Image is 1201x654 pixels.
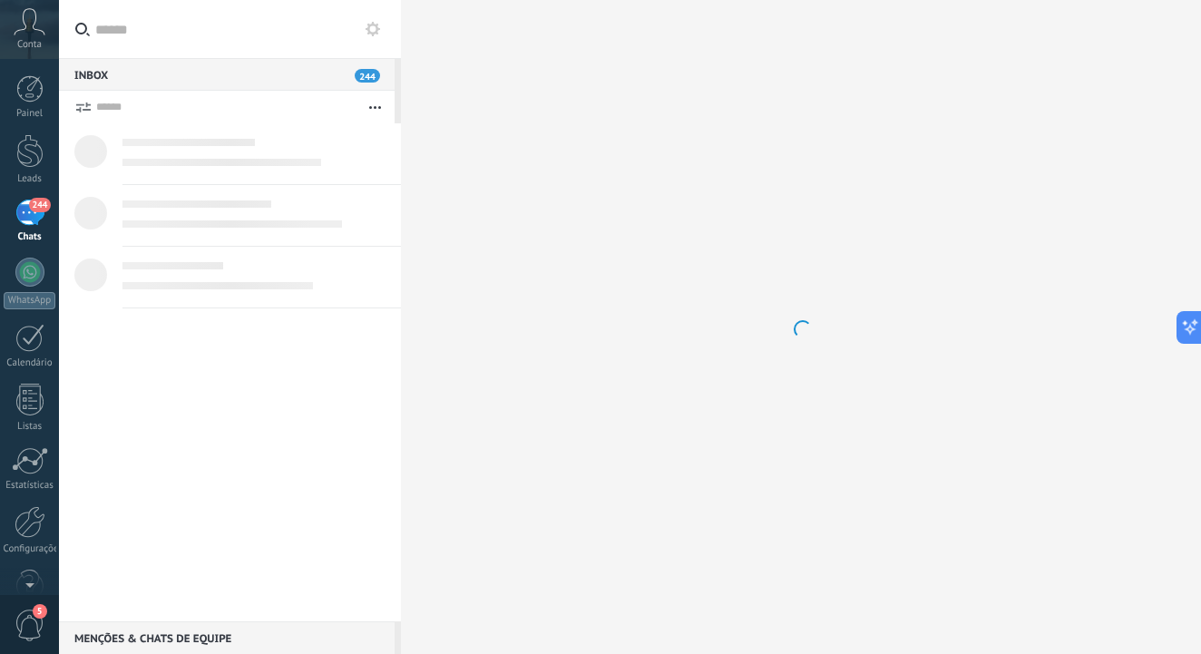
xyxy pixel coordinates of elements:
[4,231,56,243] div: Chats
[59,621,395,654] div: Menções & Chats de equipe
[4,357,56,369] div: Calendário
[4,421,56,433] div: Listas
[59,58,395,91] div: Inbox
[29,198,50,212] span: 244
[355,69,380,83] span: 244
[356,91,395,123] button: Mais
[4,543,56,555] div: Configurações
[4,173,56,185] div: Leads
[4,292,55,309] div: WhatsApp
[17,39,42,51] span: Conta
[33,604,47,619] span: 5
[4,480,56,492] div: Estatísticas
[4,108,56,120] div: Painel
